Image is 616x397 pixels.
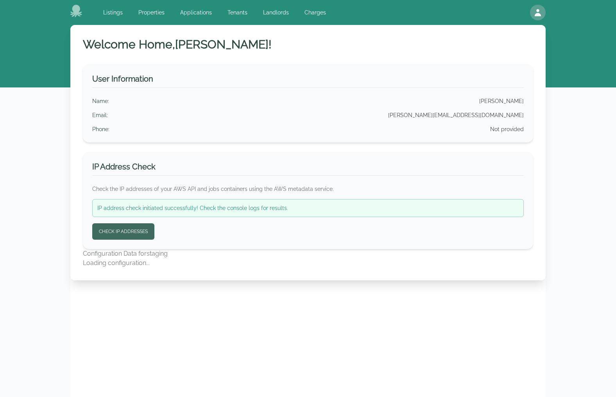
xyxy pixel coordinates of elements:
[92,185,524,193] p: Check the IP addresses of your AWS API and jobs containers using the AWS metadata service.
[92,223,154,240] button: Check IP Addresses
[83,258,533,268] p: Loading configuration...
[92,73,524,88] h3: User Information
[92,97,109,105] div: Name :
[479,97,524,105] div: [PERSON_NAME]
[258,5,294,20] a: Landlords
[388,111,524,119] div: [PERSON_NAME][EMAIL_ADDRESS][DOMAIN_NAME]
[300,5,331,20] a: Charges
[175,5,217,20] a: Applications
[92,199,524,217] div: IP address check initiated successfully! Check the console logs for results.
[134,5,169,20] a: Properties
[92,125,109,133] div: Phone :
[223,5,252,20] a: Tenants
[98,5,127,20] a: Listings
[83,249,533,258] p: Configuration Data for staging
[92,111,108,119] div: Email :
[92,161,524,176] h3: IP Address Check
[490,125,524,133] div: Not provided
[83,37,533,52] h1: Welcome Home, [PERSON_NAME] !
